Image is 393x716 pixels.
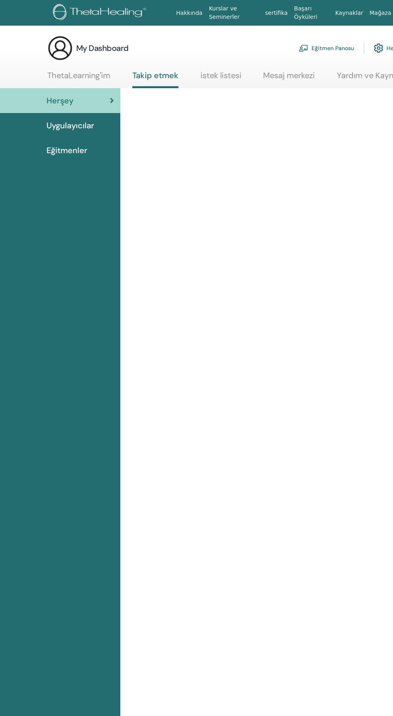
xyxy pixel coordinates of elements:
[132,71,178,88] a: Takip etmek
[47,71,110,86] a: ThetaLearning'im
[206,1,262,24] a: Kurslar ve Seminerler
[263,71,315,86] a: Mesaj merkezi
[299,39,354,57] a: Eğitmen Panosu
[173,6,206,20] a: Hakkında
[53,4,149,22] img: logo.png
[299,44,308,52] img: chalkboard-teacher.svg
[47,144,87,156] span: Eğitmenler
[291,1,332,24] a: Başarı Öyküleri
[76,42,129,54] h3: My Dashboard
[201,71,241,86] a: istek listesi
[374,41,383,55] img: cog.svg
[332,6,367,20] a: Kaynaklar
[262,6,291,20] a: sertifika
[47,35,73,61] img: generic-user-icon.jpg
[47,95,73,107] span: Herşey
[47,119,94,131] span: Uygulayıcılar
